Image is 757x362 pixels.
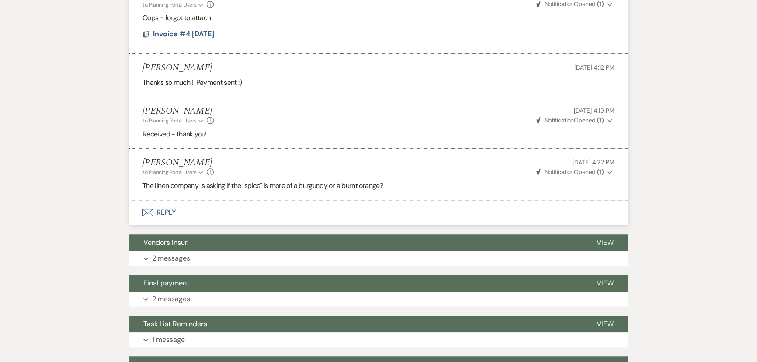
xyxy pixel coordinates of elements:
p: The linen company is asking if the "spice" is more of a burgundy or a burnt orange? [142,180,615,191]
button: 2 messages [129,251,628,266]
strong: ( 1 ) [597,168,604,176]
button: NotificationOpened (1) [535,167,615,177]
button: 1 message [129,332,628,347]
button: View [583,234,628,251]
p: Received - thank you! [142,129,615,140]
button: Task List Reminders [129,316,583,332]
span: to: Planning Portal Users [142,169,196,176]
span: Invoice #4 [DATE] [153,29,214,38]
strong: ( 1 ) [597,116,604,124]
h5: [PERSON_NAME] [142,63,212,73]
span: [DATE] 4:22 PM [573,158,615,166]
span: Task List Reminders [143,319,207,328]
span: Final payment [143,278,189,288]
button: to: Planning Portal Users [142,1,205,9]
span: Notification [544,168,573,176]
button: to: Planning Portal Users [142,117,205,125]
span: [DATE] 4:19 PM [574,107,615,115]
p: Oops - forgot to attach [142,12,615,24]
span: Vendors Insur. [143,238,188,247]
button: Invoice #4 [DATE] [153,29,216,39]
span: [DATE] 4:12 PM [574,63,615,71]
button: View [583,316,628,332]
p: 2 messages [152,253,190,264]
span: to: Planning Portal Users [142,117,196,124]
button: Vendors Insur. [129,234,583,251]
h5: [PERSON_NAME] [142,106,214,117]
span: View [597,278,614,288]
p: 1 message [152,334,185,345]
span: to: Planning Portal Users [142,1,196,8]
button: Reply [129,200,628,225]
span: Notification [544,116,573,124]
span: View [597,319,614,328]
h5: [PERSON_NAME] [142,157,214,168]
p: Thanks so much!!! Payment sent :) [142,77,615,88]
button: Final payment [129,275,583,292]
button: NotificationOpened (1) [535,116,615,125]
span: View [597,238,614,247]
p: 2 messages [152,293,190,305]
button: 2 messages [129,292,628,306]
button: View [583,275,628,292]
span: Opened [536,168,604,176]
span: Opened [536,116,604,124]
button: to: Planning Portal Users [142,168,205,176]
